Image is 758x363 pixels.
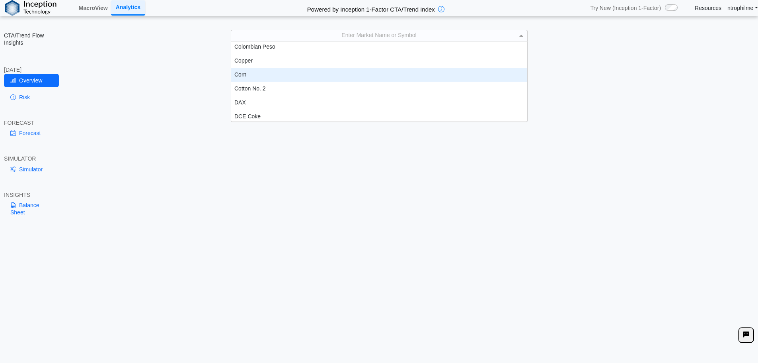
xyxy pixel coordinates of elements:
a: Overview [4,74,59,87]
span: Try New (Inception 1-Factor) [590,4,661,12]
div: Colombian Peso [231,40,527,54]
a: MacroView [76,1,111,15]
a: Analytics [111,0,145,15]
a: Risk [4,90,59,104]
div: Copper [231,54,527,68]
a: ntrophilme [727,4,758,12]
h2: CTA/Trend Flow Insights [4,32,59,46]
div: SIMULATOR [4,155,59,162]
a: Simulator [4,163,59,176]
div: FORECAST [4,119,59,126]
div: DCE Coke [231,110,527,124]
div: grid [231,42,527,122]
div: Enter Market Name or Symbol [231,30,527,41]
div: Corn [231,68,527,82]
h3: Please Select an Asset to Start [66,92,756,100]
div: DAX [231,96,527,110]
a: Forecast [4,126,59,140]
div: INSIGHTS [4,191,59,198]
a: Balance Sheet [4,198,59,219]
h5: Positioning data updated at previous day close; Price and Flow estimates updated intraday (15-min... [67,63,754,67]
div: Cotton No. 2 [231,82,527,96]
a: Resources [695,4,721,12]
h2: Powered by Inception 1-Factor CTA/Trend Index [304,2,438,14]
div: [DATE] [4,66,59,73]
